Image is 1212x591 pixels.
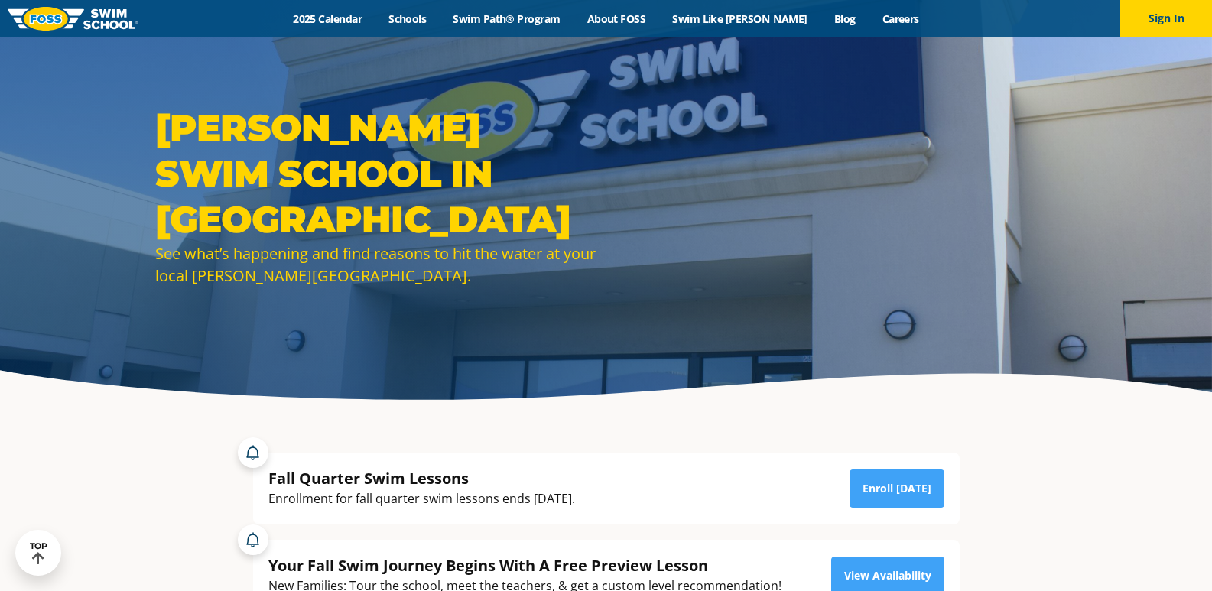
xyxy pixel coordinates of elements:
a: Blog [820,11,869,26]
a: Swim Like [PERSON_NAME] [659,11,821,26]
div: Fall Quarter Swim Lessons [268,468,575,489]
a: About FOSS [574,11,659,26]
a: Enroll [DATE] [850,469,944,508]
div: Enrollment for fall quarter swim lessons ends [DATE]. [268,489,575,509]
a: Schools [375,11,440,26]
a: Careers [869,11,932,26]
a: 2025 Calendar [280,11,375,26]
div: Your Fall Swim Journey Begins With A Free Preview Lesson [268,555,781,576]
div: TOP [30,541,47,565]
img: FOSS Swim School Logo [8,7,138,31]
h1: [PERSON_NAME] Swim School in [GEOGRAPHIC_DATA] [155,105,599,242]
a: Swim Path® Program [440,11,574,26]
div: See what’s happening and find reasons to hit the water at your local [PERSON_NAME][GEOGRAPHIC_DATA]. [155,242,599,287]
